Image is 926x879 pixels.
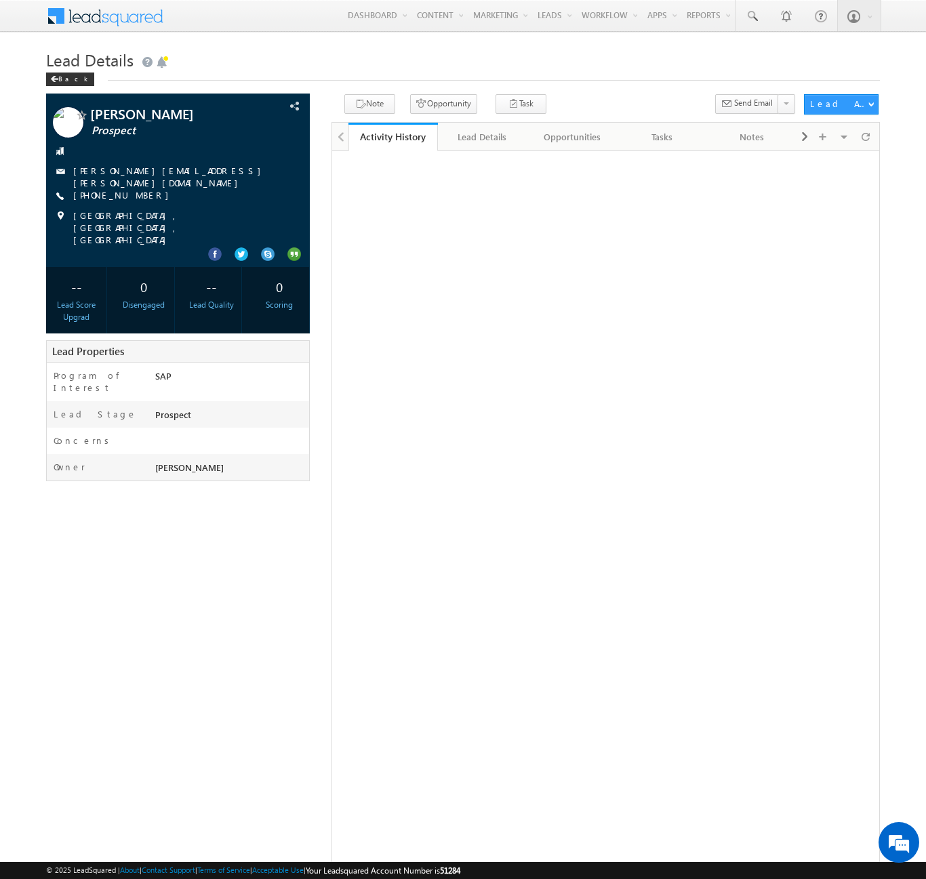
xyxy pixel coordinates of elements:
a: [PERSON_NAME][EMAIL_ADDRESS][PERSON_NAME][DOMAIN_NAME] [73,165,268,188]
span: © 2025 LeadSquared | | | | | [46,864,460,877]
button: Lead Actions [804,94,879,115]
div: Prospect [152,408,309,427]
div: -- [185,274,239,299]
label: Lead Stage [54,408,137,420]
a: About [120,865,140,874]
span: Lead Properties [52,344,124,358]
div: 0 [117,274,171,299]
span: Your Leadsquared Account Number is [306,865,460,876]
span: [PERSON_NAME] [155,462,224,473]
div: -- [49,274,103,299]
label: Concerns [54,434,114,447]
div: Tasks [628,129,695,145]
button: Send Email [715,94,779,114]
span: [PHONE_NUMBER] [73,189,176,203]
div: 0 [252,274,306,299]
div: SAP [152,369,309,388]
a: Opportunities [528,123,618,151]
div: Lead Score Upgrad [49,299,103,323]
a: Acceptable Use [252,865,304,874]
img: Profile photo [53,107,83,142]
label: Program of Interest [54,369,142,394]
div: Scoring [252,299,306,311]
a: Notes [707,123,797,151]
div: Opportunities [539,129,605,145]
a: Contact Support [142,865,195,874]
div: Disengaged [117,299,171,311]
button: Opportunity [410,94,477,114]
button: Task [496,94,546,114]
a: Terms of Service [197,865,250,874]
label: Owner [54,461,85,473]
div: Lead Quality [185,299,239,311]
span: [PERSON_NAME] [90,107,253,121]
div: Notes [718,129,784,145]
div: Activity History [359,130,428,143]
div: Back [46,73,94,86]
span: Send Email [734,97,773,109]
div: Lead Actions [810,98,868,110]
span: 51284 [440,865,460,876]
span: Prospect [92,124,254,138]
a: Lead Details [438,123,527,151]
a: Back [46,72,101,83]
a: Activity History [348,123,438,151]
span: [GEOGRAPHIC_DATA], [GEOGRAPHIC_DATA], [GEOGRAPHIC_DATA] [73,209,285,246]
a: Tasks [618,123,707,151]
div: Lead Details [449,129,515,145]
button: Note [344,94,395,114]
span: Lead Details [46,49,134,70]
